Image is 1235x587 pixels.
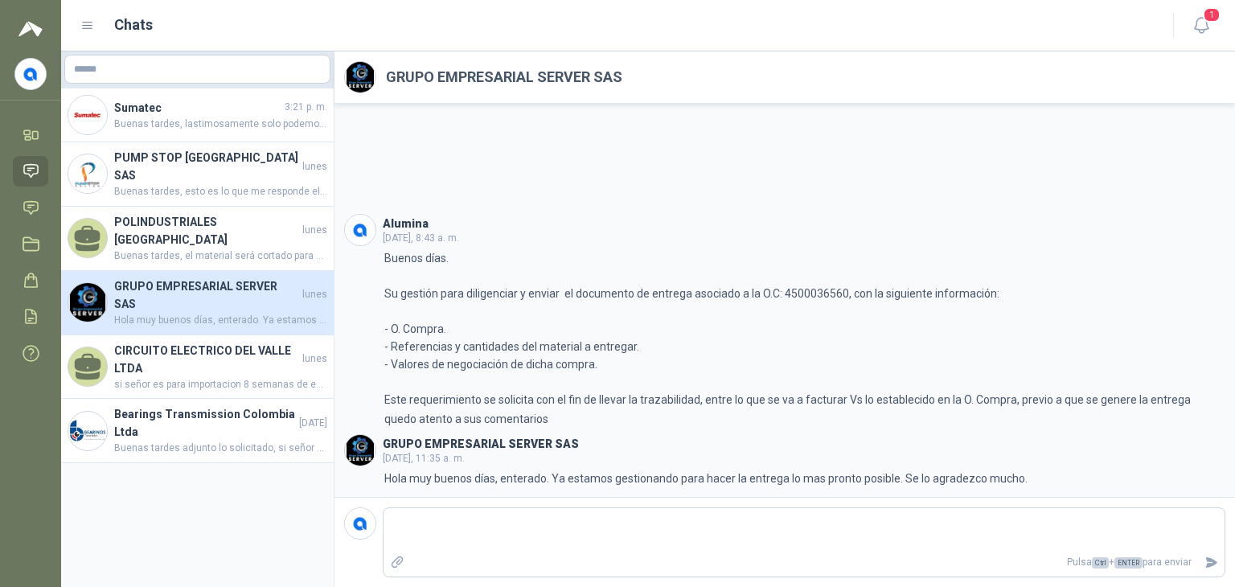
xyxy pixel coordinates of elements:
a: CIRCUITO ELECTRICO DEL VALLE LTDAlunessi señor es para importacion 8 semanas de entrega [61,335,334,400]
span: ENTER [1114,557,1143,569]
span: Buenas tardes, el material será cortado para hacer piezas que sostengan los perfiles de aluminio ... [114,248,327,264]
h3: Alumina [383,220,429,228]
span: [DATE], 11:35 a. m. [383,453,465,464]
p: quedo atento a sus comentarios [384,410,548,428]
a: Company LogoBearings Transmission Colombia Ltda[DATE]Buenas tardes adjunto lo solicitado, si seño... [61,399,334,463]
img: Company Logo [15,59,46,89]
img: Company Logo [345,62,375,92]
span: lunes [302,287,327,302]
p: Buenos días. Su gestión para diligenciar y enviar el documento de entrega asociado a la O.C: 4500... [384,249,1191,408]
img: Company Logo [68,154,107,193]
span: si señor es para importacion 8 semanas de entrega [114,377,327,392]
button: Enviar [1198,548,1225,577]
h2: GRUPO EMPRESARIAL SERVER SAS [386,66,622,88]
span: [DATE] [299,416,327,431]
img: Company Logo [68,96,107,134]
span: Buenas tardes adjunto lo solicitado, si señor si se asumen fletes Gracias por contar con nosotros. [114,441,327,456]
span: 3:21 p. m. [285,100,327,115]
a: Company LogoPUMP STOP [GEOGRAPHIC_DATA] SASlunesBuenas tardes, esto es lo que me responde el area... [61,142,334,207]
span: 1 [1203,7,1221,23]
button: 1 [1187,11,1216,40]
p: Hola muy buenos días, enterado. Ya estamos gestionando para hacer la entrega lo mas pronto posibl... [384,470,1028,487]
span: lunes [302,159,327,174]
p: Pulsa + para enviar [411,548,1199,577]
h4: GRUPO EMPRESARIAL SERVER SAS [114,277,299,313]
img: Company Logo [345,435,375,466]
span: Hola muy buenos días, enterado. Ya estamos gestionando para hacer la entrega lo mas pronto posibl... [114,313,327,328]
img: Company Logo [68,283,107,322]
h4: POLINDUSTRIALES [GEOGRAPHIC_DATA] [114,213,299,248]
h3: GRUPO EMPRESARIAL SERVER SAS [383,440,579,449]
a: Company LogoSumatec3:21 p. m.Buenas tardes, lastimosamente solo podemos cumplir con la venta de 1... [61,88,334,142]
h4: Sumatec [114,99,281,117]
span: lunes [302,351,327,367]
a: Company LogoGRUPO EMPRESARIAL SERVER SASlunesHola muy buenos días, enterado. Ya estamos gestionan... [61,271,334,335]
img: Company Logo [345,215,375,245]
span: Buenas tardes, esto es lo que me responde el area de mantenimiento con respecto a esta solcitud: ... [114,184,327,199]
img: Company Logo [68,412,107,450]
span: [DATE], 8:43 a. m. [383,232,459,244]
span: Ctrl [1092,557,1109,569]
h4: Bearings Transmission Colombia Ltda [114,405,296,441]
img: Company Logo [345,508,375,539]
span: lunes [302,223,327,238]
h4: CIRCUITO ELECTRICO DEL VALLE LTDA [114,342,299,377]
img: Logo peakr [18,19,43,39]
h4: PUMP STOP [GEOGRAPHIC_DATA] SAS [114,149,299,184]
span: Buenas tardes, lastimosamente solo podemos cumplir con la venta de 1 unidad, la segunda se vendió... [114,117,327,132]
label: Adjuntar archivos [384,548,411,577]
a: POLINDUSTRIALES [GEOGRAPHIC_DATA]lunesBuenas tardes, el material será cortado para hacer piezas q... [61,207,334,271]
h1: Chats [114,14,153,36]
